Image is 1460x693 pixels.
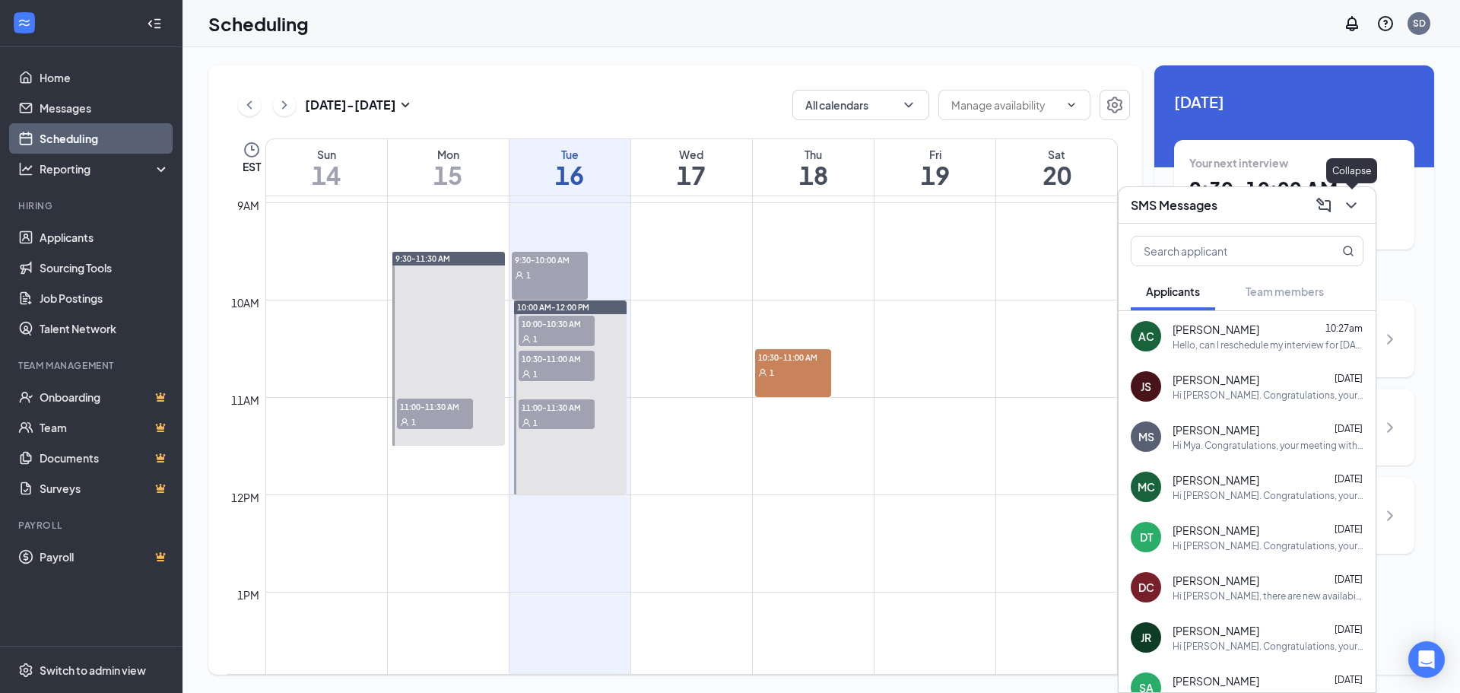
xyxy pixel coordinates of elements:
[273,94,296,116] button: ChevronRight
[40,222,170,253] a: Applicants
[18,663,33,678] svg: Settings
[753,139,874,196] a: September 18, 2025
[266,147,387,162] div: Sun
[770,367,774,378] span: 1
[1335,423,1363,434] span: [DATE]
[753,162,874,188] h1: 18
[526,270,531,281] span: 1
[1173,590,1363,602] div: Hi [PERSON_NAME], there are new availabilities for an interview. This is a reminder to schedule y...
[1173,573,1259,588] span: [PERSON_NAME]
[1335,523,1363,535] span: [DATE]
[1335,674,1363,685] span: [DATE]
[1138,329,1154,344] div: AC
[1413,17,1426,30] div: SD
[208,11,309,37] h1: Scheduling
[40,382,170,412] a: OnboardingCrown
[509,162,630,188] h1: 16
[1146,285,1200,298] span: Applicants
[1315,196,1333,215] svg: ComposeMessage
[1381,507,1399,525] svg: ChevronRight
[996,147,1117,162] div: Sat
[388,162,509,188] h1: 15
[631,162,752,188] h1: 17
[1312,193,1336,218] button: ComposeMessage
[901,97,916,113] svg: ChevronDown
[228,489,262,506] div: 12pm
[1173,623,1259,638] span: [PERSON_NAME]
[631,139,752,196] a: September 17, 2025
[1189,155,1399,170] div: Your next interview
[517,302,589,313] span: 10:00 AM-12:00 PM
[1246,285,1324,298] span: Team members
[40,443,170,473] a: DocumentsCrown
[1173,422,1259,437] span: [PERSON_NAME]
[874,162,995,188] h1: 19
[522,370,531,379] svg: User
[17,15,32,30] svg: WorkstreamLogo
[874,139,995,196] a: September 19, 2025
[40,62,170,93] a: Home
[1342,196,1360,215] svg: ChevronDown
[533,334,538,345] span: 1
[1100,90,1130,120] button: Settings
[40,663,146,678] div: Switch to admin view
[228,294,262,311] div: 10am
[1381,330,1399,348] svg: ChevronRight
[1138,580,1154,595] div: DC
[243,159,261,174] span: EST
[395,253,450,264] span: 9:30-11:30 AM
[1408,641,1445,678] div: Open Intercom Messenger
[400,418,409,427] svg: User
[522,418,531,428] svg: User
[1335,574,1363,585] span: [DATE]
[1065,99,1078,111] svg: ChevronDown
[631,147,752,162] div: Wed
[277,96,292,114] svg: ChevronRight
[1381,418,1399,437] svg: ChevronRight
[1141,379,1151,394] div: JS
[18,161,33,176] svg: Analysis
[388,147,509,162] div: Mon
[1174,90,1414,113] span: [DATE]
[1173,439,1363,452] div: Hi Mya. Congratulations, your meeting with Dogtopia for Rover Shift Lead at [GEOGRAPHIC_DATA] is ...
[519,316,595,331] span: 10:00-10:30 AM
[18,199,167,212] div: Hiring
[40,123,170,154] a: Scheduling
[996,139,1117,196] a: September 20, 2025
[1173,523,1259,538] span: [PERSON_NAME]
[1335,373,1363,384] span: [DATE]
[1173,339,1363,351] div: Hello, can I reschedule my interview for [DATE] 2pm to 2:30
[1173,489,1363,502] div: Hi [PERSON_NAME]. Congratulations, your meeting with Dogtopia for Canine Coach / Playroom Attenda...
[1140,529,1153,545] div: DT
[1335,624,1363,635] span: [DATE]
[533,418,538,428] span: 1
[1376,14,1395,33] svg: QuestionInfo
[519,351,595,366] span: 10:30-11:00 AM
[1138,479,1155,494] div: MC
[40,313,170,344] a: Talent Network
[519,399,595,415] span: 11:00-11:30 AM
[266,139,387,196] a: September 14, 2025
[242,96,257,114] svg: ChevronLeft
[396,96,414,114] svg: SmallChevronDown
[1339,193,1363,218] button: ChevronDown
[411,417,416,428] span: 1
[40,412,170,443] a: TeamCrown
[1173,673,1259,688] span: [PERSON_NAME]
[509,139,630,196] a: September 16, 2025
[1131,237,1312,265] input: Search applicant
[509,147,630,162] div: Tue
[1189,176,1399,202] h1: 9:30 - 10:00 AM
[18,519,167,532] div: Payroll
[1173,539,1363,552] div: Hi [PERSON_NAME]. Congratulations, your meeting with Dogtopia for Canine Coach / Playroom Attenda...
[305,97,396,113] h3: [DATE] - [DATE]
[40,542,170,572] a: PayrollCrown
[1131,197,1217,214] h3: SMS Messages
[1326,158,1377,183] div: Collapse
[234,587,262,603] div: 1pm
[266,162,387,188] h1: 14
[388,139,509,196] a: September 15, 2025
[755,349,831,364] span: 10:30-11:00 AM
[40,161,170,176] div: Reporting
